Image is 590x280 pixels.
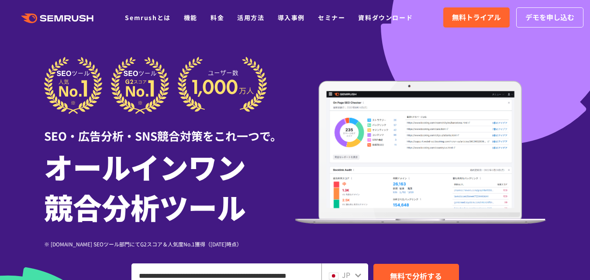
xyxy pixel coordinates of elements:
[278,13,305,22] a: 導入事例
[318,13,345,22] a: セミナー
[44,240,295,248] div: ※ [DOMAIN_NAME] SEOツール部門にてG2スコア＆人気度No.1獲得（[DATE]時点）
[443,7,510,28] a: 無料トライアル
[237,13,264,22] a: 活用方法
[452,12,501,23] span: 無料トライアル
[210,13,224,22] a: 料金
[44,146,295,227] h1: オールインワン 競合分析ツール
[44,114,295,144] div: SEO・広告分析・SNS競合対策をこれ一つで。
[184,13,197,22] a: 機能
[516,7,583,28] a: デモを申し込む
[342,270,350,280] span: JP
[358,13,413,22] a: 資料ダウンロード
[125,13,170,22] a: Semrushとは
[525,12,574,23] span: デモを申し込む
